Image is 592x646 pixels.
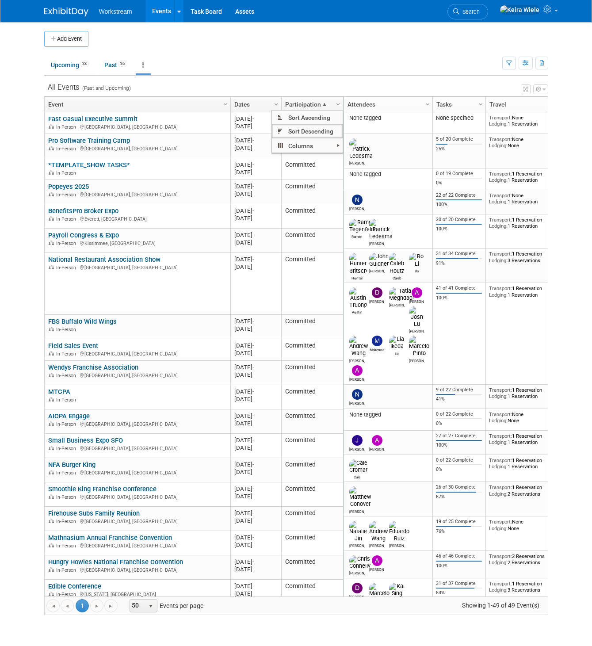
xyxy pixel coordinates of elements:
[389,287,414,302] img: Tatia Meghdadi
[436,251,482,257] div: 31 of 34 Complete
[349,160,365,165] div: Patrick Ledesma
[56,124,79,130] span: In-Person
[49,446,54,450] img: In-Person Event
[489,171,512,177] span: Transport:
[436,146,482,152] div: 25%
[222,101,229,108] span: Column Settings
[56,519,79,524] span: In-Person
[489,171,553,183] div: 1 Reservation 1 Reservation
[436,285,482,291] div: 41 of 41 Complete
[436,420,482,427] div: 0%
[489,484,553,497] div: 1 Reservation 2 Reservations
[252,161,254,168] span: -
[49,265,54,269] img: In-Person Event
[489,457,553,470] div: 1 Reservation 1 Reservation
[349,542,365,548] div: Natalie Jin
[48,207,118,215] a: BenefitsPro Broker Expo
[56,373,79,378] span: In-Person
[489,519,512,525] span: Transport:
[349,400,365,405] div: Nick Walters
[436,180,482,186] div: 0%
[48,350,226,357] div: [GEOGRAPHIC_DATA], [GEOGRAPHIC_DATA]
[252,388,254,395] span: -
[489,115,512,121] span: Transport:
[409,328,424,333] div: Josh Lu
[436,115,482,122] div: None specified
[80,61,89,67] span: 23
[49,519,54,523] img: In-Person Event
[56,327,79,333] span: In-Person
[48,161,130,169] a: *TEMPLATE_SHOW TASKS*
[252,485,254,492] span: -
[409,336,429,357] img: Marcelo Pinto
[285,97,337,112] a: Participation
[252,183,254,190] span: -
[252,461,254,468] span: -
[489,285,553,298] div: 1 Reservation 1 Reservation
[369,346,385,352] div: Makenna Clark
[459,8,480,15] span: Search
[98,57,134,73] a: Past26
[234,183,277,190] div: [DATE]
[48,115,137,123] a: Fast Casual Executive Summit
[369,240,385,246] div: Patrick Ledesma
[436,433,482,439] div: 27 of 27 Complete
[489,251,512,257] span: Transport:
[56,192,79,198] span: In-Person
[489,192,553,205] div: None 1 Reservation
[489,97,550,112] a: Travel
[234,239,277,246] div: [DATE]
[49,327,54,331] img: In-Person Event
[90,599,103,612] a: Go to the next page
[130,600,145,612] span: 50
[489,433,512,439] span: Transport:
[489,177,508,183] span: Lodging:
[234,137,277,144] div: [DATE]
[436,528,482,535] div: 76%
[48,183,89,191] a: Popeyes 2025
[476,97,485,110] a: Column Settings
[409,357,424,363] div: Marcelo Pinto
[489,292,508,298] span: Lodging:
[281,158,343,180] td: Committed
[56,170,79,176] span: In-Person
[234,534,277,541] div: [DATE]
[50,603,57,610] span: Go to the first page
[234,485,277,493] div: [DATE]
[234,144,277,152] div: [DATE]
[48,363,138,371] a: Wendys Franchise Association
[56,351,79,357] span: In-Person
[423,97,432,110] a: Column Settings
[349,309,365,314] div: Austin Truong
[389,521,409,542] img: Eduardo Ruiz
[389,350,405,356] div: Lia Ikeda
[48,436,123,444] a: Small Business Expo SFO
[372,336,382,346] img: Makenna Clark
[489,457,512,463] span: Transport:
[352,583,363,593] img: Dwight Smith
[489,491,508,497] span: Lodging:
[281,482,343,507] td: Committed
[489,192,512,199] span: Transport:
[107,603,115,610] span: Go to the last page
[489,417,508,424] span: Lodging:
[489,251,553,264] div: 1 Reservation 3 Reservations
[352,195,363,205] img: Nick Walters
[49,373,54,377] img: In-Person Event
[436,295,482,301] div: 100%
[389,583,405,604] img: Kai Sing Ng
[234,461,277,468] div: [DATE]
[347,171,429,178] div: None tagged
[436,484,482,490] div: 26 of 30 Complete
[349,474,365,479] div: Cale Cromar
[489,433,553,446] div: 1 Reservation 1 Reservation
[234,436,277,444] div: [DATE]
[252,437,254,443] span: -
[234,371,277,378] div: [DATE]
[48,412,90,420] a: AICPA Engage
[489,285,512,291] span: Transport:
[48,264,226,271] div: [GEOGRAPHIC_DATA], [GEOGRAPHIC_DATA]
[272,139,343,153] span: Columns
[252,115,254,122] span: -
[424,101,431,108] span: Column Settings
